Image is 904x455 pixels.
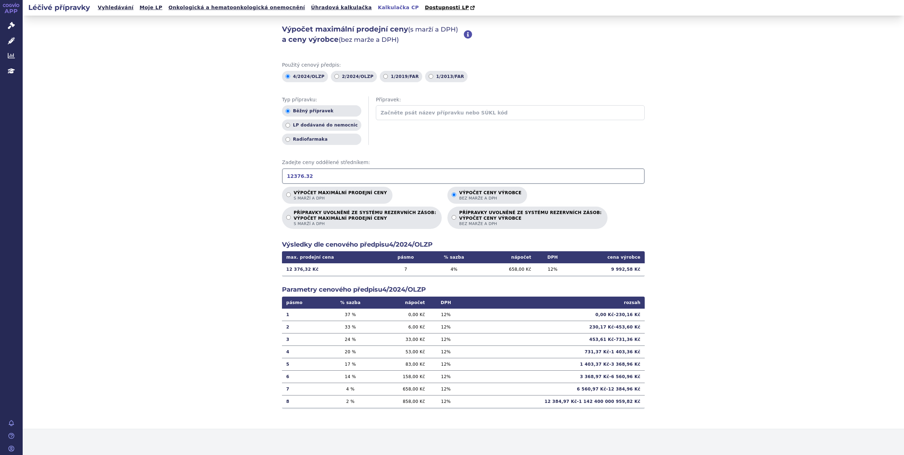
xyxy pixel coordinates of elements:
td: 1 [282,309,325,321]
td: 4 % [428,263,480,275]
h2: Výpočet maximální prodejní ceny a ceny výrobce [282,24,464,45]
span: s marží a DPH [294,221,436,226]
td: 2 [282,321,325,333]
input: Radiofarmaka [286,137,290,142]
td: 3 368,97 Kč - 6 560,96 Kč [463,370,645,383]
td: 12 % [429,333,463,346]
th: nápočet [375,297,429,309]
td: 9 992,58 Kč [570,263,645,275]
strong: VÝPOČET MAXIMÁLNÍ PRODEJNÍ CENY [294,215,436,221]
input: 4/2024/OLZP [286,74,290,79]
a: Moje LP [137,3,164,12]
span: Typ přípravku: [282,96,361,103]
td: 12 % [429,395,463,408]
td: 658,00 Kč [375,383,429,395]
td: 12 % [429,383,463,395]
td: 14 % [325,370,375,383]
label: 4/2024/OLZP [282,71,328,82]
td: 0,00 Kč [375,309,429,321]
td: 6 560,97 Kč - 12 384,96 Kč [463,383,645,395]
th: rozsah [463,297,645,309]
label: 1/2019/FAR [380,71,422,82]
td: 3 [282,333,325,346]
a: Onkologická a hematoonkologická onemocnění [166,3,307,12]
td: 83,00 Kč [375,358,429,370]
strong: VÝPOČET CENY VÝROBCE [459,215,601,221]
td: 5 [282,358,325,370]
td: 2 % [325,395,375,408]
th: % sazba [325,297,375,309]
td: 53,00 Kč [375,346,429,358]
th: cena výrobce [570,251,645,263]
input: Běžný přípravek [286,109,290,113]
td: 858,00 Kč [375,395,429,408]
td: 453,61 Kč - 731,36 Kč [463,333,645,346]
span: Zadejte ceny oddělené středníkem: [282,159,645,166]
td: 12 % [429,321,463,333]
input: LP dodávané do nemocnic [286,123,290,128]
input: Výpočet maximální prodejní cenys marží a DPH [286,192,291,197]
span: bez marže a DPH [459,196,521,201]
td: 37 % [325,309,375,321]
input: Zadejte ceny oddělené středníkem [282,168,645,184]
label: Běžný přípravek [282,105,361,117]
span: bez marže a DPH [459,221,601,226]
th: nápočet [480,251,536,263]
td: 1 403,37 Kč - 3 368,96 Kč [463,358,645,370]
span: Dostupnosti LP [425,5,469,10]
td: 17 % [325,358,375,370]
td: 230,17 Kč - 453,60 Kč [463,321,645,333]
label: Radiofarmaka [282,134,361,145]
td: 4 % [325,383,375,395]
span: s marží a DPH [294,196,387,201]
input: 2/2024/OLZP [334,74,339,79]
span: (bez marže a DPH) [339,36,399,44]
p: PŘÍPRAVKY UVOLNĚNÉ ZE SYSTÉMU REZERVNÍCH ZÁSOB: [294,210,436,226]
a: Vyhledávání [96,3,136,12]
input: Výpočet ceny výrobcebez marže a DPH [452,192,456,197]
label: 1/2013/FAR [425,71,468,82]
td: 4 [282,346,325,358]
td: 12 384,97 Kč - 1 142 400 000 959,82 Kč [463,395,645,408]
td: 6 [282,370,325,383]
td: 7 [383,263,428,275]
h2: Výsledky dle cenového předpisu 4/2024/OLZP [282,240,645,249]
p: PŘÍPRAVKY UVOLNĚNÉ ZE SYSTÉMU REZERVNÍCH ZÁSOB: [459,210,601,226]
td: 0,00 Kč - 230,16 Kč [463,309,645,321]
td: 731,37 Kč - 1 403,36 Kč [463,346,645,358]
p: Výpočet ceny výrobce [459,190,521,201]
td: 158,00 Kč [375,370,429,383]
a: Dostupnosti LP [423,3,478,13]
td: 12 % [429,370,463,383]
th: DPH [429,297,463,309]
td: 33 % [325,321,375,333]
a: Úhradová kalkulačka [309,3,374,12]
td: 7 [282,383,325,395]
a: Kalkulačka CP [376,3,421,12]
td: 8 [282,395,325,408]
input: PŘÍPRAVKY UVOLNĚNÉ ZE SYSTÉMU REZERVNÍCH ZÁSOB:VÝPOČET MAXIMÁLNÍ PRODEJNÍ CENYs marží a DPH [286,215,291,220]
input: 1/2019/FAR [383,74,388,79]
p: Výpočet maximální prodejní ceny [294,190,387,201]
th: max. prodejní cena [282,251,383,263]
span: Přípravek: [376,96,645,103]
h2: Parametry cenového předpisu 4/2024/OLZP [282,285,645,294]
td: 24 % [325,333,375,346]
th: DPH [536,251,570,263]
th: pásmo [282,297,325,309]
td: 12 % [429,346,463,358]
td: 20 % [325,346,375,358]
span: Použitý cenový předpis: [282,62,645,69]
td: 12 % [429,358,463,370]
span: (s marží a DPH) [408,26,458,33]
td: 33,00 Kč [375,333,429,346]
td: 658,00 Kč [480,263,536,275]
td: 12 376,32 Kč [282,263,383,275]
label: 2/2024/OLZP [331,71,377,82]
label: LP dodávané do nemocnic [282,119,361,131]
th: % sazba [428,251,480,263]
td: 12 % [429,309,463,321]
td: 6,00 Kč [375,321,429,333]
h2: Léčivé přípravky [23,2,96,12]
input: 1/2013/FAR [429,74,433,79]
